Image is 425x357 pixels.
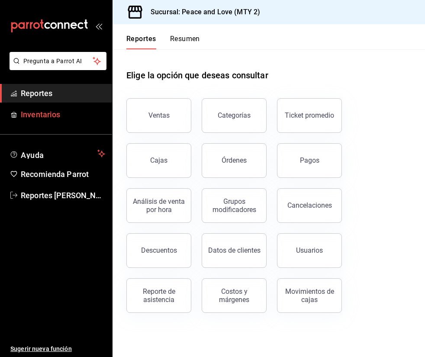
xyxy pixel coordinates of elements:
[126,35,200,49] div: navigation tabs
[21,190,105,201] span: Reportes [PERSON_NAME]
[126,98,191,133] button: Ventas
[144,7,260,17] h3: Sucursal: Peace and Love (MTY 2)
[296,246,323,254] div: Usuarios
[10,344,105,354] span: Sugerir nueva función
[21,148,94,159] span: Ayuda
[132,287,186,304] div: Reporte de asistencia
[23,57,93,66] span: Pregunta a Parrot AI
[202,143,267,178] button: Órdenes
[95,23,102,29] button: open_drawer_menu
[277,98,342,133] button: Ticket promedio
[218,111,251,119] div: Categorías
[21,109,105,120] span: Inventarios
[126,188,191,223] button: Análisis de venta por hora
[285,111,334,119] div: Ticket promedio
[126,69,268,82] h1: Elige la opción que deseas consultar
[21,87,105,99] span: Reportes
[300,156,319,164] div: Pagos
[202,98,267,133] button: Categorías
[132,197,186,214] div: Análisis de venta por hora
[141,246,177,254] div: Descuentos
[287,201,332,209] div: Cancelaciones
[202,188,267,223] button: Grupos modificadores
[277,278,342,313] button: Movimientos de cajas
[207,287,261,304] div: Costos y márgenes
[283,287,336,304] div: Movimientos de cajas
[208,246,261,254] div: Datos de clientes
[277,233,342,268] button: Usuarios
[126,143,191,178] a: Cajas
[277,188,342,223] button: Cancelaciones
[202,233,267,268] button: Datos de clientes
[126,278,191,313] button: Reporte de asistencia
[148,111,170,119] div: Ventas
[150,155,168,166] div: Cajas
[222,156,247,164] div: Órdenes
[170,35,200,49] button: Resumen
[21,168,105,180] span: Recomienda Parrot
[126,35,156,49] button: Reportes
[207,197,261,214] div: Grupos modificadores
[6,63,106,72] a: Pregunta a Parrot AI
[10,52,106,70] button: Pregunta a Parrot AI
[277,143,342,178] button: Pagos
[126,233,191,268] button: Descuentos
[202,278,267,313] button: Costos y márgenes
